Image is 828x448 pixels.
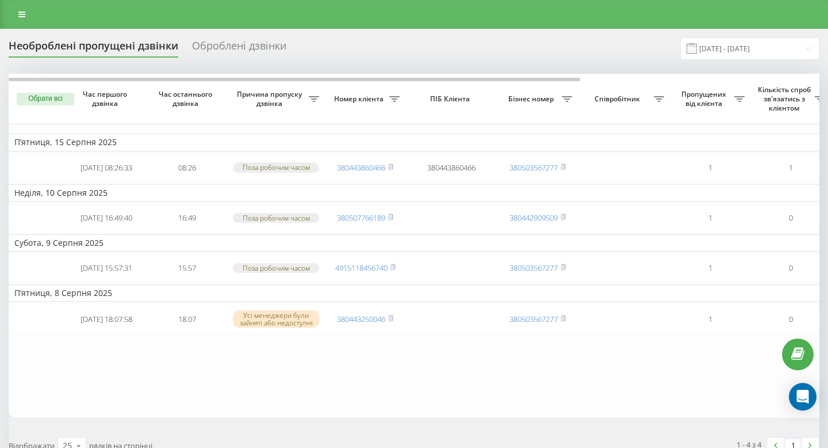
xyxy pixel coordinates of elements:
td: 1 [670,254,750,282]
td: [DATE] 18:07:58 [66,304,147,335]
td: 15:57 [147,254,227,282]
a: 380443860466 [337,162,385,173]
div: Усі менеджери були зайняті або недоступні [233,310,319,328]
td: 380443860466 [405,154,497,182]
td: 1 [670,304,750,335]
td: [DATE] 16:49:40 [66,204,147,232]
td: 16:49 [147,204,227,232]
a: 4915118456740 [335,263,388,273]
div: Open Intercom Messenger [789,383,816,411]
div: Поза робочим часом [233,162,319,172]
span: Бізнес номер [503,94,562,104]
span: Співробітник [584,94,654,104]
span: Номер клієнта [331,94,389,104]
td: [DATE] 15:57:31 [66,254,147,282]
a: 380507766189 [337,212,385,223]
span: Пропущених від клієнта [676,90,734,108]
a: 380503567277 [509,162,558,173]
div: Оброблені дзвінки [192,40,286,58]
span: Час останнього дзвінка [156,90,218,108]
button: Обрати всі [17,93,74,105]
div: Поза робочим часом [233,263,319,273]
span: Час першого дзвінка [75,90,137,108]
td: 1 [670,204,750,232]
td: [DATE] 08:26:33 [66,154,147,182]
td: 18:07 [147,304,227,335]
span: ПІБ Клієнта [415,94,488,104]
td: 08:26 [147,154,227,182]
td: 1 [670,154,750,182]
span: Причина пропуску дзвінка [233,90,309,108]
div: Необроблені пропущені дзвінки [9,40,178,58]
a: 380443250046 [337,314,385,324]
span: Кількість спроб зв'язатись з клієнтом [756,85,815,112]
a: 380503567277 [509,263,558,273]
a: 380503567277 [509,314,558,324]
a: 380442909509 [509,212,558,223]
div: Поза робочим часом [233,213,319,223]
